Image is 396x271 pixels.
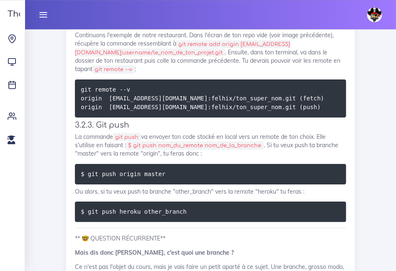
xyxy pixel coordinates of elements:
[75,133,346,158] p: La commande va envoyer ton code stocké en local vers un remote de ton choix. Elle s'utilise en fa...
[75,40,291,57] code: git remote add origin [EMAIL_ADDRESS][DOMAIN_NAME]:username/le_nom_de_ton_projet.git
[126,141,264,150] code: $ git push nom_du_remote nom_de_la_branche
[5,10,94,19] h3: The Hacking Project
[367,7,382,22] img: avatar
[363,3,388,27] a: avatar
[113,133,141,141] code: git push
[75,187,346,196] p: Ou alors, si tu veux push ta branche "other_branch" vers la remote "heroku" tu feras :
[75,249,234,256] strong: Mais dis donc [PERSON_NAME], c'est quoi une branche ?
[75,234,346,243] p: ** 🤓 QUESTION RÉCURRENTE**
[75,31,346,73] p: Continuons l'exemple de notre restaurant. Dans l'écran de ton repo vide (voir image précédente), ...
[75,120,346,130] h4: 3.2.3. Git push
[81,85,324,112] code: git remote --v origin [EMAIL_ADDRESS][DOMAIN_NAME]:felhix/ton_super_nom.git (fetch) origin [EMAIL...
[93,65,135,74] code: git remote --v
[81,207,189,216] code: $ git push heroku other_branch
[81,169,168,179] code: $ git push origin master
